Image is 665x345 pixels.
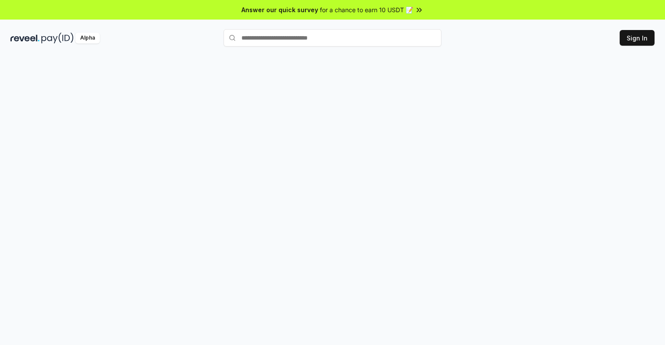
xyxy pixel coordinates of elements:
[75,33,100,44] div: Alpha
[320,5,413,14] span: for a chance to earn 10 USDT 📝
[620,30,655,46] button: Sign In
[10,33,40,44] img: reveel_dark
[41,33,74,44] img: pay_id
[241,5,318,14] span: Answer our quick survey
